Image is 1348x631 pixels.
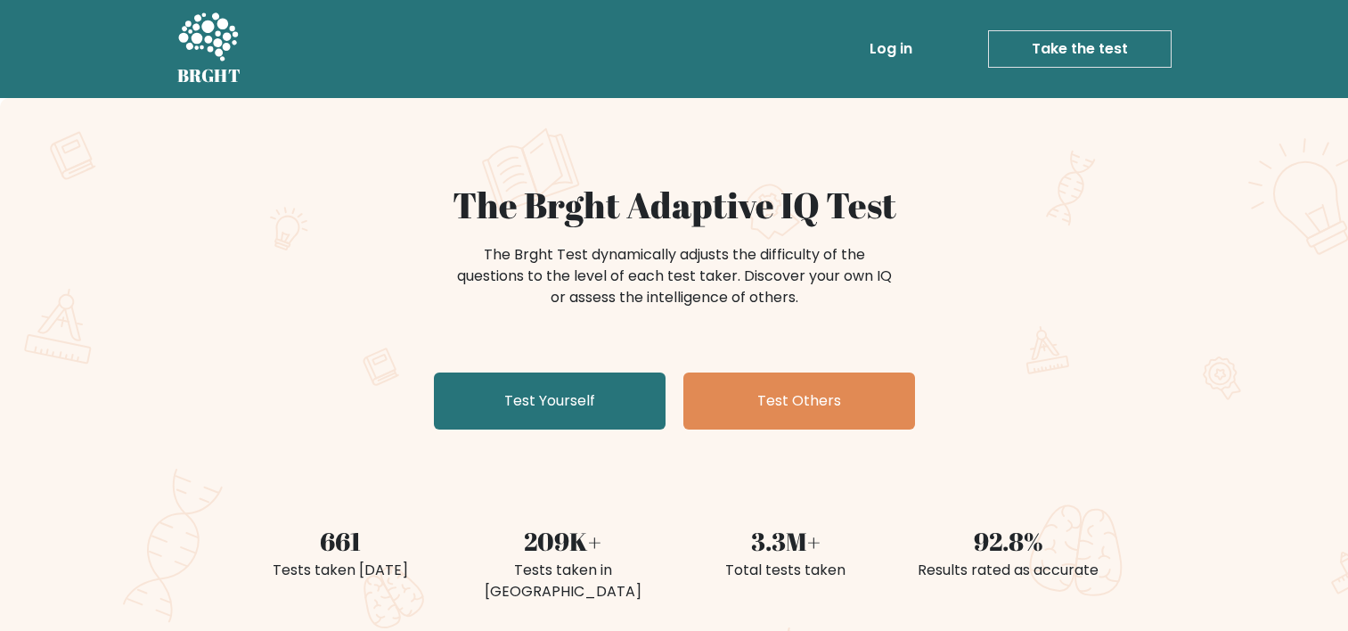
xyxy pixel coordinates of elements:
a: BRGHT [177,7,241,91]
div: Results rated as accurate [908,560,1109,581]
h1: The Brght Adaptive IQ Test [240,184,1109,226]
div: 92.8% [908,522,1109,560]
a: Test Others [683,373,915,430]
div: 209K+ [462,522,664,560]
a: Take the test [988,30,1172,68]
div: Total tests taken [685,560,886,581]
a: Test Yourself [434,373,666,430]
div: Tests taken in [GEOGRAPHIC_DATA] [462,560,664,602]
h5: BRGHT [177,65,241,86]
div: The Brght Test dynamically adjusts the difficulty of the questions to the level of each test take... [452,244,897,308]
a: Log in [862,31,919,67]
div: Tests taken [DATE] [240,560,441,581]
div: 3.3M+ [685,522,886,560]
div: 661 [240,522,441,560]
